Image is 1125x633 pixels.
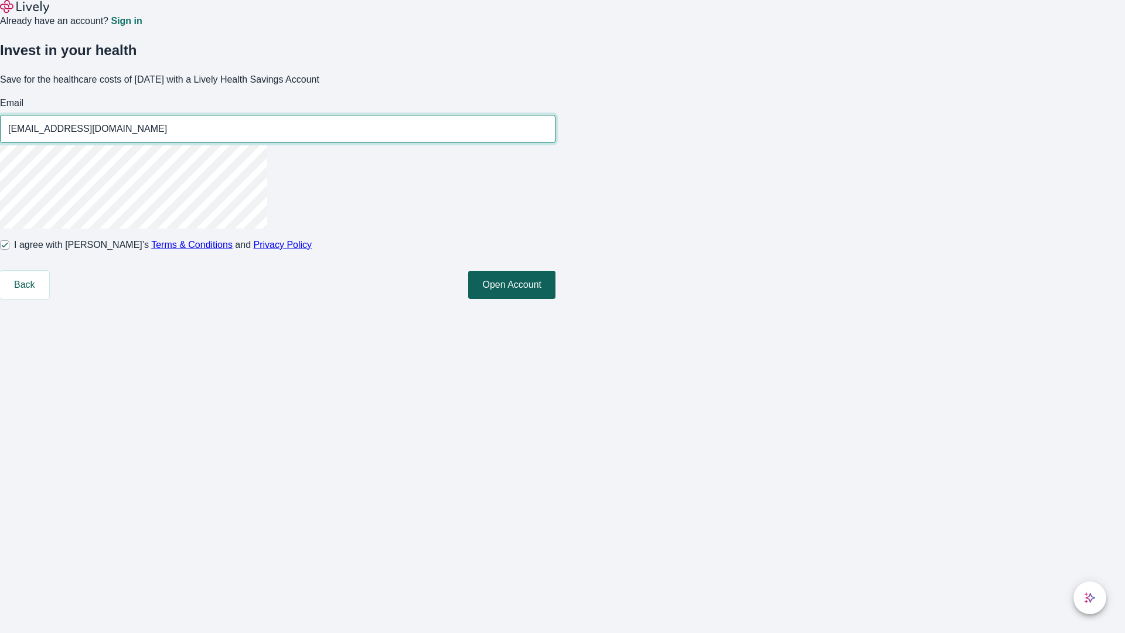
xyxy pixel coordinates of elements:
[151,240,233,250] a: Terms & Conditions
[111,16,142,26] a: Sign in
[254,240,312,250] a: Privacy Policy
[468,271,555,299] button: Open Account
[1073,581,1106,614] button: chat
[14,238,312,252] span: I agree with [PERSON_NAME]’s and
[1084,592,1096,604] svg: Lively AI Assistant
